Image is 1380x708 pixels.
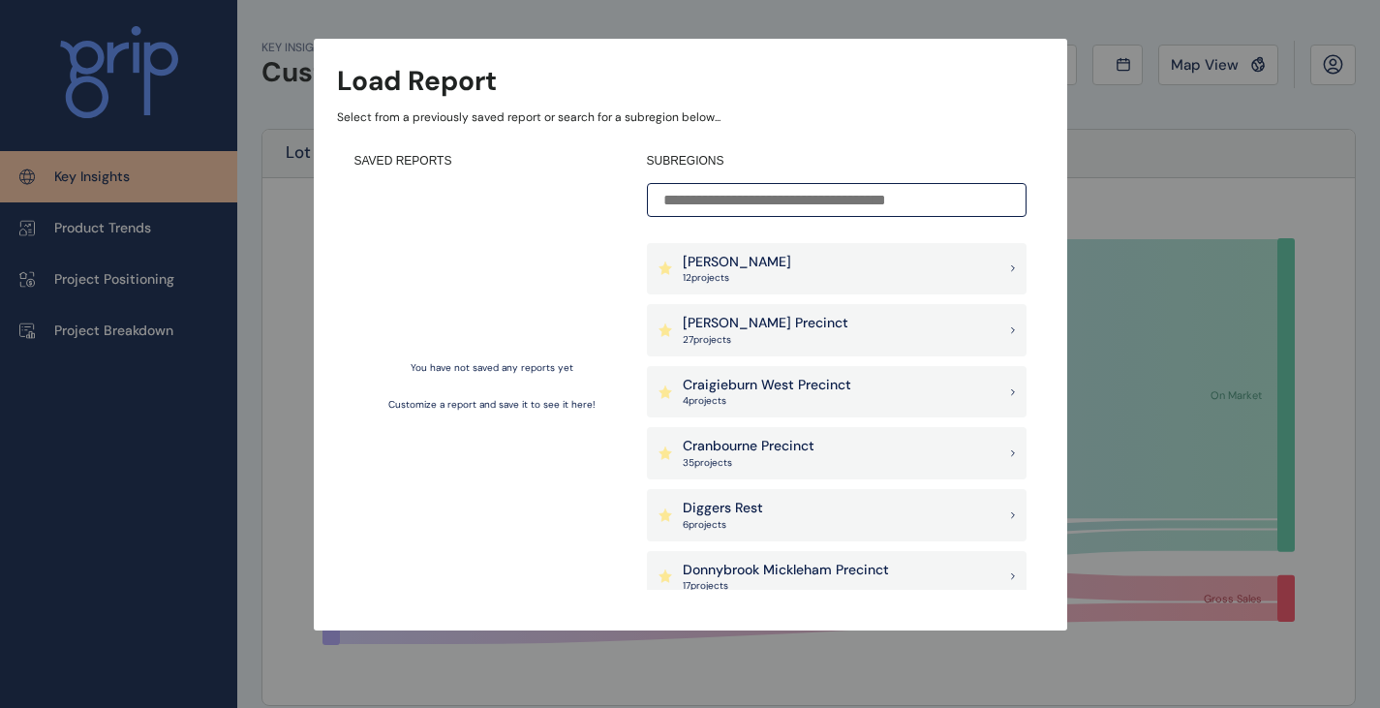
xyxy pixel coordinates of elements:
[683,579,889,593] p: 17 project s
[683,253,791,272] p: [PERSON_NAME]
[683,437,814,456] p: Cranbourne Precinct
[683,456,814,470] p: 35 project s
[411,361,573,375] p: You have not saved any reports yet
[683,394,851,408] p: 4 project s
[683,561,889,580] p: Donnybrook Mickleham Precinct
[683,333,848,347] p: 27 project s
[683,376,851,395] p: Craigieburn West Precinct
[337,62,497,100] h3: Load Report
[683,271,791,285] p: 12 project s
[388,398,596,412] p: Customize a report and save it to see it here!
[354,153,629,169] h4: SAVED REPORTS
[683,518,763,532] p: 6 project s
[337,109,1044,126] p: Select from a previously saved report or search for a subregion below...
[647,153,1027,169] h4: SUBREGIONS
[683,499,763,518] p: Diggers Rest
[683,314,848,333] p: [PERSON_NAME] Precinct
